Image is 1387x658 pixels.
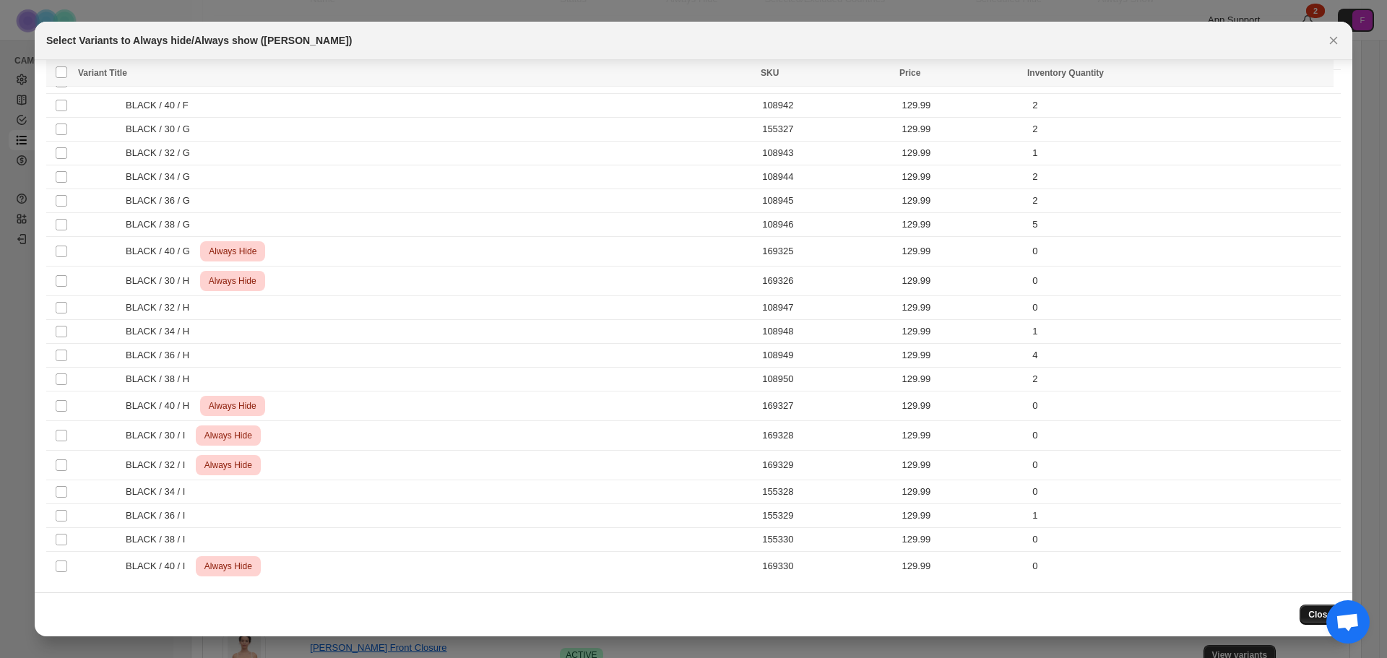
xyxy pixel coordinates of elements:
[126,170,198,184] span: BLACK / 34 / G
[126,98,196,113] span: BLACK / 40 / F
[897,213,1028,237] td: 129.99
[1028,320,1341,344] td: 1
[126,324,197,339] span: BLACK / 34 / H
[897,528,1028,552] td: 129.99
[1323,30,1344,51] button: Close
[1326,600,1370,644] a: Open chat
[1028,421,1341,451] td: 0
[1028,552,1341,581] td: 0
[897,320,1028,344] td: 129.99
[206,272,259,290] span: Always Hide
[897,504,1028,528] td: 129.99
[758,296,897,320] td: 108947
[1028,528,1341,552] td: 0
[758,391,897,421] td: 169327
[46,33,352,48] h2: Select Variants to Always hide/Always show ([PERSON_NAME])
[897,189,1028,213] td: 129.99
[758,165,897,189] td: 108944
[897,344,1028,368] td: 129.99
[897,421,1028,451] td: 129.99
[1028,344,1341,368] td: 4
[897,165,1028,189] td: 129.99
[897,94,1028,118] td: 129.99
[897,552,1028,581] td: 129.99
[899,68,920,78] span: Price
[758,118,897,142] td: 155327
[758,552,897,581] td: 169330
[1028,213,1341,237] td: 5
[758,237,897,267] td: 169325
[758,368,897,391] td: 108950
[1028,296,1341,320] td: 0
[126,458,193,472] span: BLACK / 32 / I
[897,480,1028,504] td: 129.99
[126,372,197,386] span: BLACK / 38 / H
[126,122,198,137] span: BLACK / 30 / G
[206,397,259,415] span: Always Hide
[1028,480,1341,504] td: 0
[761,68,779,78] span: SKU
[897,118,1028,142] td: 129.99
[126,532,193,547] span: BLACK / 38 / I
[1028,189,1341,213] td: 2
[758,421,897,451] td: 169328
[1300,605,1341,625] button: Close
[1308,609,1332,620] span: Close
[126,399,197,413] span: BLACK / 40 / H
[758,267,897,296] td: 169326
[126,508,193,523] span: BLACK / 36 / I
[758,94,897,118] td: 108942
[1028,451,1341,480] td: 0
[126,300,197,315] span: BLACK / 32 / H
[1028,165,1341,189] td: 2
[1028,94,1341,118] td: 2
[758,504,897,528] td: 155329
[126,194,198,208] span: BLACK / 36 / G
[758,213,897,237] td: 108946
[897,451,1028,480] td: 129.99
[758,189,897,213] td: 108945
[1028,391,1341,421] td: 0
[1028,368,1341,391] td: 2
[126,559,193,573] span: BLACK / 40 / I
[897,142,1028,165] td: 129.99
[1028,142,1341,165] td: 1
[126,244,198,259] span: BLACK / 40 / G
[758,480,897,504] td: 155328
[126,217,198,232] span: BLACK / 38 / G
[126,146,198,160] span: BLACK / 32 / G
[897,267,1028,296] td: 129.99
[758,320,897,344] td: 108948
[758,451,897,480] td: 169329
[897,237,1028,267] td: 129.99
[126,428,193,443] span: BLACK / 30 / I
[202,558,255,575] span: Always Hide
[758,344,897,368] td: 108949
[126,485,193,499] span: BLACK / 34 / I
[202,456,255,474] span: Always Hide
[1028,267,1341,296] td: 0
[1028,504,1341,528] td: 1
[206,243,259,260] span: Always Hide
[1028,118,1341,142] td: 2
[897,368,1028,391] td: 129.99
[758,528,897,552] td: 155330
[202,427,255,444] span: Always Hide
[1027,68,1104,78] span: Inventory Quantity
[126,348,197,363] span: BLACK / 36 / H
[897,391,1028,421] td: 129.99
[758,142,897,165] td: 108943
[1028,237,1341,267] td: 0
[126,274,197,288] span: BLACK / 30 / H
[78,68,127,78] span: Variant Title
[897,296,1028,320] td: 129.99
